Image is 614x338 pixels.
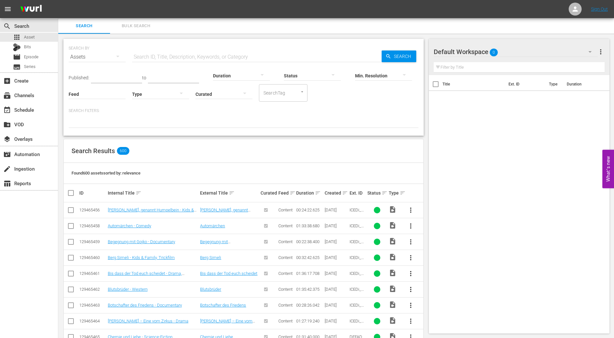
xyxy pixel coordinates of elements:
div: 01:35:42.375 [296,287,323,292]
span: menu [4,5,12,13]
a: Bis dass der Tod euch scheidet - Drama, Romance [108,271,184,281]
div: Ext. ID [350,190,365,196]
span: to [142,75,146,80]
span: ICEDi_BMG_009110_03_01_01 [350,239,365,259]
img: ans4CAIJ8jUAAAAAAAAAAAAAAAAAAAAAAAAgQb4GAAAAAAAAAAAAAAAAAAAAAAAAJMjXAAAAAAAAAAAAAAAAAAAAAAAAgAT5G... [16,2,47,17]
button: more_vert [403,313,419,329]
div: [DATE] [325,287,348,292]
span: Content [278,255,293,260]
div: Type [389,189,401,197]
button: more_vert [403,298,419,313]
a: Begegnung mit [PERSON_NAME] [200,239,231,249]
span: Content [278,319,293,323]
div: 129465460 [79,255,106,260]
div: [DATE] [325,271,348,276]
span: Video [389,269,396,277]
div: 01:36:17.708 [296,271,323,276]
span: sort [382,190,387,196]
div: [DATE] [325,319,348,323]
a: Automärchen [200,223,225,228]
th: Duration [563,75,602,93]
span: Search [3,22,11,30]
a: Berg Simeli - Kids & Family, Trickfilm [108,255,175,260]
span: Search Results [72,147,115,155]
span: sort [136,190,141,196]
div: Assets [69,48,126,66]
a: Bis dass der Tod euch scheidet [200,271,257,276]
button: Open [299,89,305,95]
div: 129465463 [79,303,106,308]
div: Internal Title [108,189,198,197]
div: 00:22:38.400 [296,239,323,244]
span: Reports [3,180,11,187]
span: Content [278,208,293,212]
button: more_vert [403,250,419,265]
div: [DATE] [325,208,348,212]
span: ICEDi_HAS_009500_03_01_01 [350,208,365,227]
div: ID [79,190,106,196]
a: Begegnung mit Gojko - Documentary [108,239,175,244]
p: Search Filters: [69,108,419,114]
span: sort [400,190,406,196]
th: Title [442,75,505,93]
span: Search [62,22,106,30]
a: Botschafter des Friedens [200,303,246,308]
button: Open Feedback Widget [602,150,614,188]
span: Content [278,271,293,276]
div: 129465464 [79,319,106,323]
a: Blutsbrüder - Western [108,287,148,292]
span: sort [290,190,296,196]
span: sort [315,190,321,196]
div: [DATE] [325,255,348,260]
div: Curated [261,190,276,196]
button: Search [382,51,416,62]
span: Create [3,77,11,85]
a: Blutsbrüder [200,287,221,292]
button: more_vert [403,202,419,218]
div: 129465456 [79,208,106,212]
span: create [3,165,11,173]
th: Type [545,75,563,93]
span: Video [389,301,396,309]
div: 00:24:22.625 [296,208,323,212]
div: Default Workspace [434,43,598,61]
span: more_vert [407,238,415,246]
span: more_vert [407,286,415,293]
span: Asset [24,34,35,40]
span: Published: [69,75,89,80]
button: more_vert [403,234,419,250]
span: more_vert [407,254,415,262]
div: [DATE] [325,239,348,244]
span: Content [278,239,293,244]
button: more_vert [403,282,419,297]
span: Video [389,221,396,229]
a: [PERSON_NAME] – Eine vom Zirkus [200,319,255,328]
span: movie [13,53,21,61]
span: more_vert [407,270,415,277]
div: 129465459 [79,239,106,244]
span: more_vert [407,222,415,230]
span: Search [391,51,416,62]
th: Ext. ID [505,75,545,93]
a: [PERSON_NAME], genannt Humpelbein - Kids & Family, Trickfilm [108,208,196,217]
a: Berg Simeli [200,255,221,260]
div: Status [367,189,387,197]
span: more_vert [597,48,605,56]
div: Created [325,189,348,197]
span: ICEDi_AUM_990285_03_01_01 [350,223,365,243]
div: 01:27:19.240 [296,319,323,323]
span: Overlays [3,135,11,143]
span: more_vert [407,301,415,309]
span: sort [229,190,235,196]
span: Found 600 assets sorted by: relevance [72,171,140,175]
a: Sign Out [591,6,608,12]
span: Video [389,237,396,245]
div: 00:28:26.042 [296,303,323,308]
div: 129465461 [79,271,106,276]
span: Video [389,206,396,213]
span: video_file [389,253,396,261]
button: more_vert [403,218,419,234]
div: [DATE] [325,223,348,228]
span: 0 [490,46,498,59]
span: Content [278,287,293,292]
